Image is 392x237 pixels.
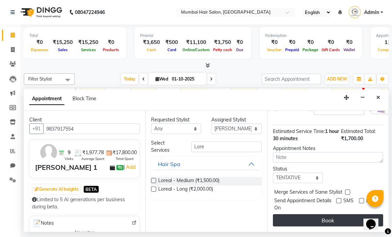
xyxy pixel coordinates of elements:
div: ₹0 [283,39,301,46]
span: Notes [32,219,54,228]
input: Search by service name [191,142,261,152]
a: 6:00 PM [282,89,303,99]
span: | [124,163,137,171]
div: ₹15,250 [50,39,76,46]
div: ₹3,650 [140,39,163,46]
div: Client [29,116,140,123]
img: Admin [349,6,361,18]
button: +91 [29,123,44,134]
div: ₹0 [342,39,357,46]
span: Cash [145,47,158,52]
button: Book [273,214,383,226]
span: Merge Services of Same Stylist [274,189,342,197]
span: Email [366,197,378,211]
a: 8:00 PM [332,89,354,99]
span: Package [301,47,320,52]
a: 2:00 PM [181,89,202,99]
span: ₹17,800.00 [113,149,137,156]
img: avatar [39,143,59,162]
span: Gift Cards [320,47,342,52]
div: ₹3,750 [211,39,234,46]
span: Voucher [265,47,283,52]
button: Close [373,92,383,103]
div: ₹0 [301,39,320,46]
a: 3:00 PM [206,89,228,99]
span: Visits [65,156,73,161]
img: logo [17,3,64,22]
span: Send Appointment Details On [274,197,333,211]
span: 9 [68,149,70,156]
div: Finance [140,33,246,39]
div: Limited to 5 AI generations per business during beta. [32,196,137,210]
a: 4:00 PM [231,89,253,99]
input: 2025-10-01 [170,74,204,84]
div: Status [273,165,323,173]
span: Estimated Service Time: [273,128,325,134]
span: Card [166,47,178,52]
button: ADD NEW [325,74,349,84]
span: Expenses [29,47,50,52]
span: No notes [75,229,95,236]
span: Filter Stylist [28,76,52,82]
div: ₹500 [163,39,181,46]
span: Average Spent [81,156,104,161]
div: [PERSON_NAME] 1 [35,162,97,173]
span: Block Time [72,95,96,102]
span: ₹0 [116,165,124,171]
span: Appointment [29,93,64,105]
span: Services [79,47,98,52]
div: ₹0 [234,39,246,46]
span: Wed [154,76,170,82]
div: Total [29,33,121,39]
div: ₹0 [29,39,50,46]
span: Products [101,47,121,52]
input: Search Appointment [262,74,321,84]
a: 12:00 PM [131,89,155,99]
a: Add [125,163,137,171]
div: Appointment Notes [273,145,383,152]
span: 1 hour 30 minutes [273,128,339,142]
span: ₹1,977.78 [82,149,104,156]
div: ₹15,250 [76,39,101,46]
div: Requested Stylist [151,116,201,123]
a: 5:00 PM [257,89,278,99]
div: Hair Spa [158,160,180,168]
a: 1:00 PM [156,89,177,99]
a: 11:00 AM [105,89,130,99]
span: Prepaid [283,47,301,52]
a: 10:00 AM [80,89,105,99]
span: Sales [56,47,69,52]
iframe: chat widget [363,210,385,230]
div: ₹11,100 [181,39,211,46]
div: Assigned Stylist [211,116,261,123]
div: ₹0 [101,39,121,46]
span: Loreal - Medium (₹1,500.00) [158,177,219,186]
span: Petty cash [211,47,234,52]
div: Redemption [265,33,357,39]
span: Loreal - Long (₹2,000.00) [158,186,213,194]
a: 7:00 PM [307,89,328,99]
span: Admin [364,9,379,16]
span: ₹1,700.00 [341,135,363,142]
span: Wallet [342,47,357,52]
span: Total Spent [116,156,134,161]
a: 9:00 PM [357,89,379,99]
div: ₹0 [265,39,283,46]
span: BETA [84,186,99,192]
span: ADD NEW [327,76,347,82]
span: Today [121,74,138,84]
span: Estimated Total: [341,128,376,134]
input: Search by Name/Mobile/Email/Code [43,123,140,134]
b: 08047224946 [75,3,105,22]
span: Online/Custom [181,47,211,52]
span: Due [234,47,245,52]
span: SMS [343,197,354,211]
button: Generate AI Insights [33,184,80,194]
div: Select Services [146,139,186,154]
div: ₹0 [320,39,342,46]
button: Hair Spa [154,158,259,170]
